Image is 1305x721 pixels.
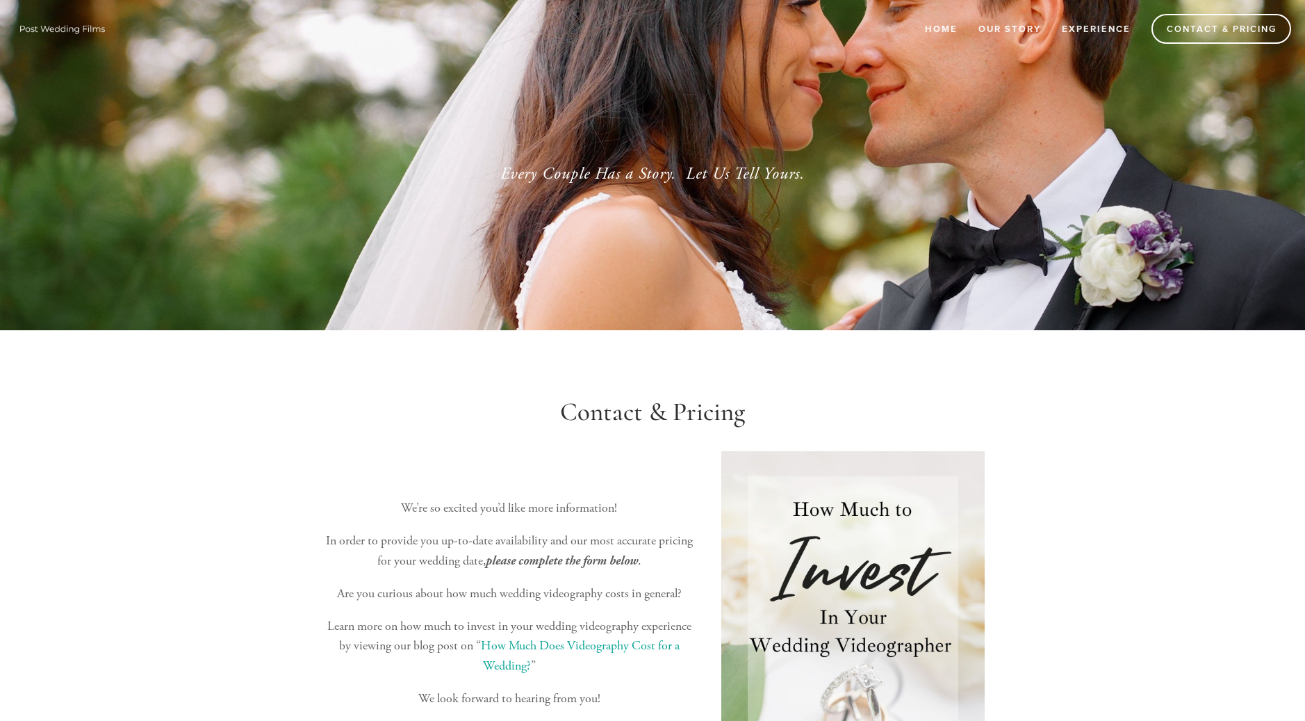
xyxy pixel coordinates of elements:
p: Learn more on how much to invest in your wedding videography experience by viewing our blog post ... [320,617,698,677]
p: Every Couple Has a Story. Let Us Tell Yours. [343,161,962,186]
em: please complete the form below [486,553,638,568]
h1: Contact & Pricing [320,397,985,428]
a: Our Story [969,17,1050,40]
a: How Much Does Videography Cost for a Wedding? [481,638,682,674]
img: Wisconsin Wedding Videographer [14,18,111,39]
a: Home [916,17,967,40]
p: We’re so excited you’d like more information! [320,499,698,519]
p: We look forward to hearing from you! [320,689,698,709]
a: Experience [1053,17,1140,40]
p: In order to provide you up-to-date availability and our most accurate pricing for your wedding da... [320,531,698,572]
p: Are you curious about how much wedding videography costs in general? [320,584,698,604]
a: Contact & Pricing [1151,14,1291,44]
